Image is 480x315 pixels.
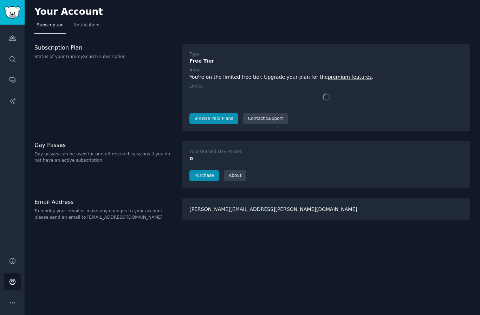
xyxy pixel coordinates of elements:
[189,57,463,65] div: Free Tier
[189,73,463,81] div: You're on the limited free tier. Upgrade your plan for the .
[189,170,219,181] a: Purchase
[182,198,470,220] div: [PERSON_NAME][EMAIL_ADDRESS][PERSON_NAME][DOMAIN_NAME]
[34,208,175,220] p: To modify your email or make any changes to your account, please send an email to [EMAIL_ADDRESS]...
[189,51,199,58] div: Type
[34,151,175,163] p: Day passes can be used for one-off research sessions if you do not have an active subscription
[34,54,175,60] p: Status of your GummySearch subscription
[34,198,175,206] h3: Email Address
[189,155,463,162] div: 0
[189,149,242,155] div: Your Unused Day Passes
[328,74,372,80] a: premium features
[189,83,202,90] div: Limits
[224,170,246,181] a: About
[37,22,64,28] span: Subscription
[4,6,20,19] img: GummySearch logo
[73,22,100,28] span: Notifications
[34,141,175,149] h3: Day Passes
[189,67,202,73] div: About
[71,20,103,34] a: Notifications
[34,20,66,34] a: Subscription
[34,44,175,51] h3: Subscription Plan
[34,6,103,18] h2: Your Account
[243,113,288,124] a: Contact Support
[189,113,238,124] a: Browse Paid Plans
